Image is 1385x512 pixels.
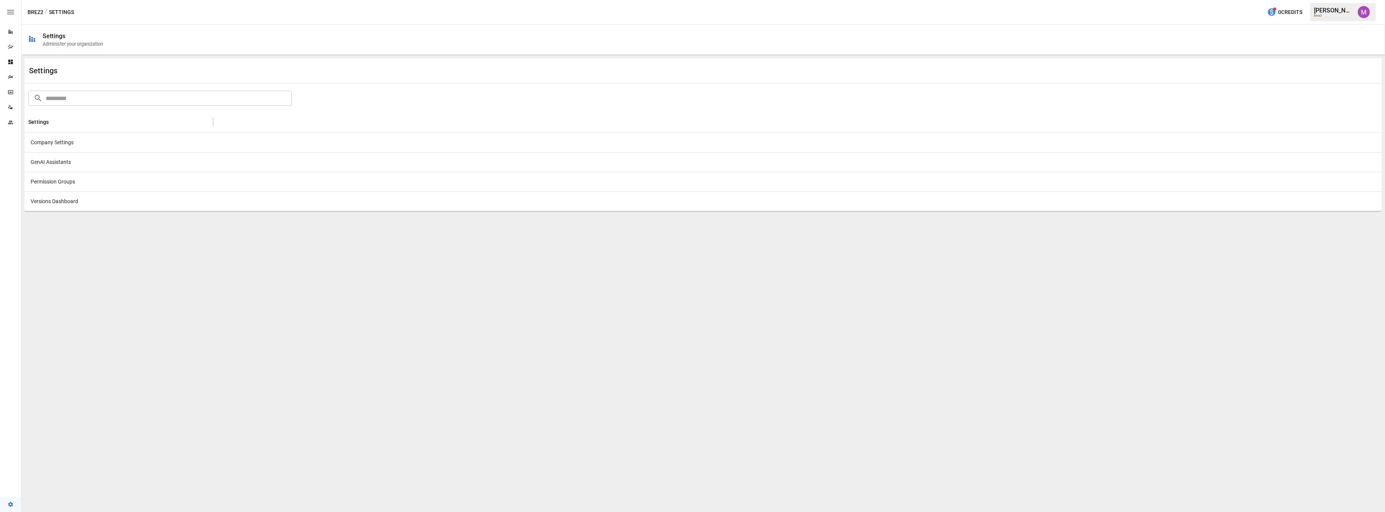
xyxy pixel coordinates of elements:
[1314,14,1353,17] div: Brez2
[25,172,213,191] div: Permission Groups
[1278,8,1302,17] span: 0 Credits
[43,41,103,47] div: Administer your organization
[29,66,703,75] div: Settings
[1358,6,1370,18] img: Umer Muhammed
[1314,7,1353,14] div: [PERSON_NAME]
[25,152,213,172] div: GenAI Assistants
[49,117,60,127] button: Sort
[1353,2,1374,23] button: Umer Muhammed
[25,133,213,152] div: Company Settings
[45,8,48,17] div: /
[28,119,49,125] div: Settings
[43,32,65,40] div: Settings
[28,8,43,17] button: Brez2
[25,191,213,211] div: Versions Dashboard
[1264,5,1305,19] button: 0Credits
